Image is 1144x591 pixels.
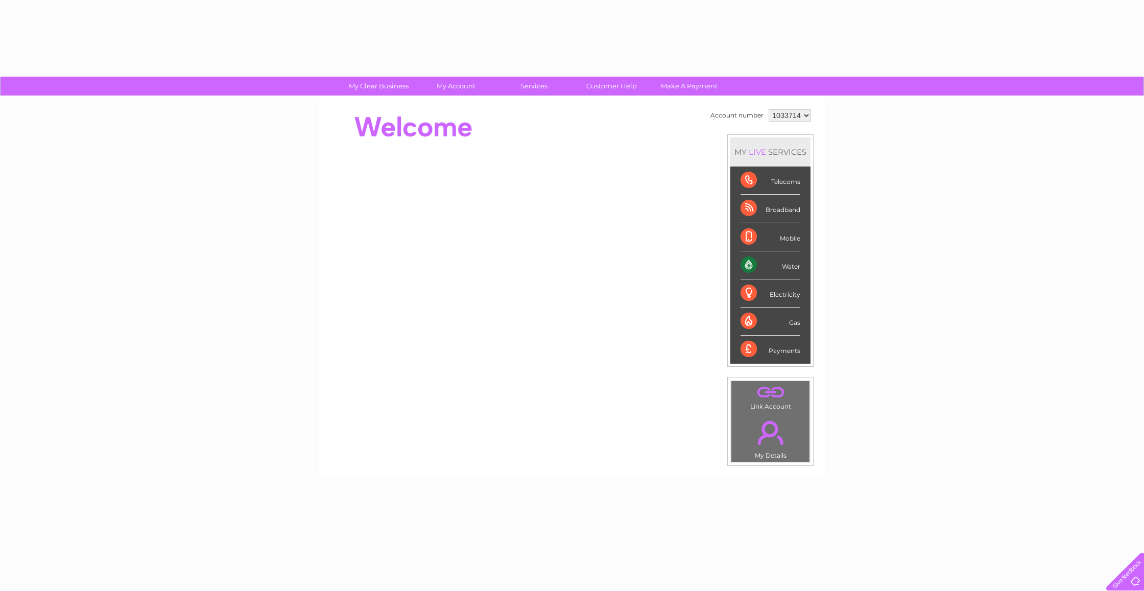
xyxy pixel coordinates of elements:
[647,77,731,96] a: Make A Payment
[708,107,766,124] td: Account number
[734,415,807,451] a: .
[741,251,800,279] div: Water
[747,147,768,157] div: LIVE
[731,381,810,413] td: Link Account
[730,137,811,167] div: MY SERVICES
[741,336,800,363] div: Payments
[492,77,576,96] a: Services
[741,167,800,195] div: Telecoms
[741,308,800,336] div: Gas
[741,223,800,251] div: Mobile
[734,384,807,401] a: .
[741,279,800,308] div: Electricity
[414,77,498,96] a: My Account
[569,77,654,96] a: Customer Help
[741,195,800,223] div: Broadband
[337,77,421,96] a: My Clear Business
[731,412,810,462] td: My Details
